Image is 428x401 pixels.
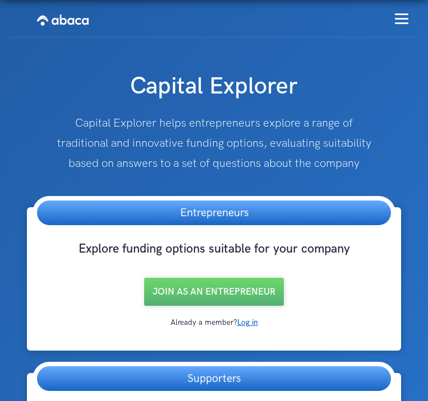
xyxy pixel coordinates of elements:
[33,241,395,278] h3: Explore funding options suitable for your company
[176,366,252,391] h3: Supporters
[33,317,395,328] div: Already a member?
[237,318,258,327] a: Log in
[37,9,89,29] img: Abaca logo
[385,2,418,34] div: menu
[144,278,284,306] a: Join as an entrepreneur
[56,60,372,102] h1: Capital Explorer
[56,113,372,174] p: Capital Explorer helps entrepreneurs explore a range of traditional and innovative funding option...
[169,200,260,225] h3: Entrepreneurs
